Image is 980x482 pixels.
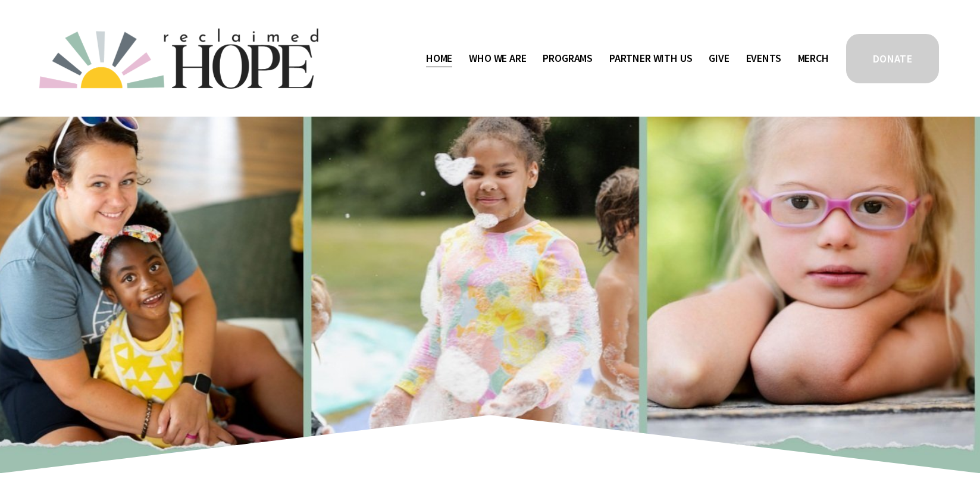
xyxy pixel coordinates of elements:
a: Events [746,49,781,68]
a: DONATE [844,32,941,85]
span: Who We Are [469,50,526,67]
a: folder dropdown [609,49,692,68]
a: Give [709,49,729,68]
a: Home [426,49,452,68]
a: Merch [798,49,829,68]
span: Partner With Us [609,50,692,67]
span: Programs [543,50,593,67]
img: Reclaimed Hope Initiative [39,29,318,89]
a: folder dropdown [469,49,526,68]
a: folder dropdown [543,49,593,68]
